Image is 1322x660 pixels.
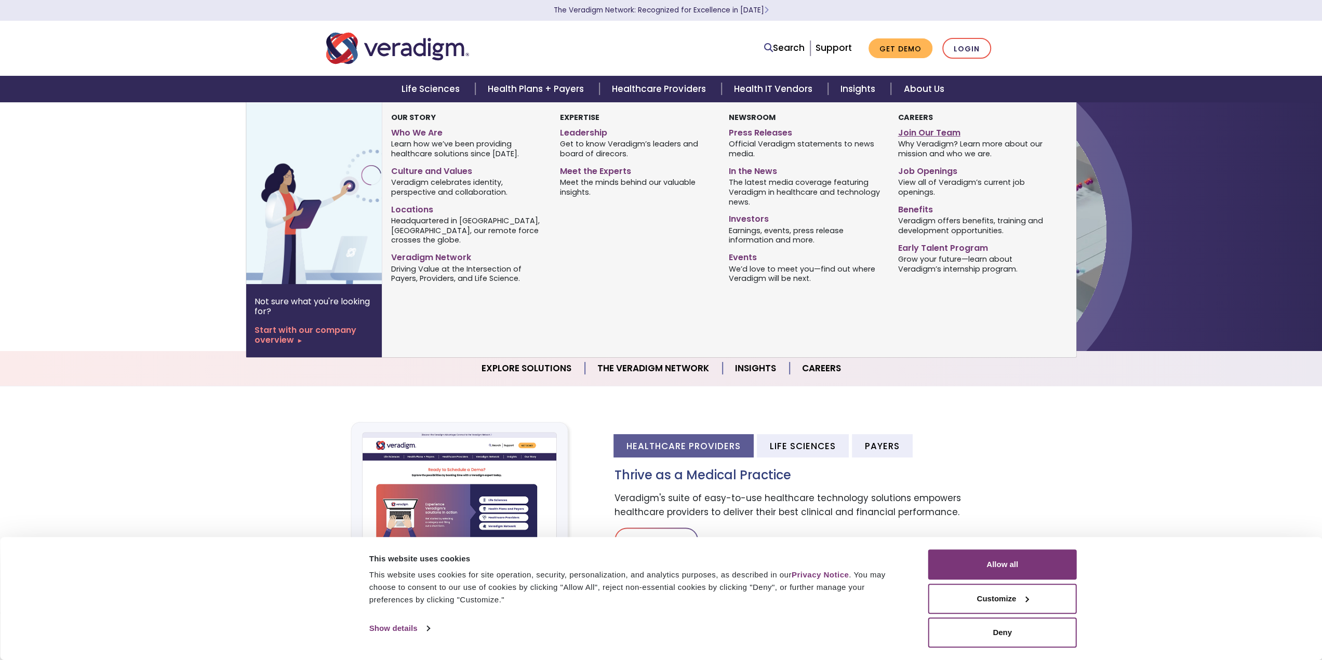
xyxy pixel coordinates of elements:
span: Official Veradigm statements to news media. [729,139,882,159]
a: About Us [891,76,956,102]
li: Healthcare Providers [613,434,754,457]
a: In the News [729,162,882,177]
li: Payers [852,434,913,457]
a: Privacy Notice [792,570,849,579]
span: Headquartered in [GEOGRAPHIC_DATA], [GEOGRAPHIC_DATA], our remote force crosses the globe. [391,215,544,245]
img: Veradigm logo [326,31,469,65]
a: Careers [790,355,853,382]
a: Events [729,248,882,263]
button: Allow all [928,549,1077,580]
strong: Our Story [391,112,435,123]
li: Life Sciences [757,434,849,457]
span: We’d love to meet you—find out where Veradigm will be next. [729,263,882,284]
a: The Veradigm Network: Recognized for Excellence in [DATE]Learn More [554,5,769,15]
a: Join Our Team [898,124,1051,139]
a: Show details [369,621,430,636]
span: Learn More [764,5,769,15]
strong: Careers [898,112,933,123]
img: Vector image of Veradigm’s Story [246,102,413,284]
h3: Thrive as a Medical Practice [615,468,996,483]
span: Earnings, events, press release information and more. [729,225,882,245]
a: Health Plans + Payers [475,76,599,102]
a: Get Demo [869,38,932,59]
span: Driving Value at the Intersection of Payers, Providers, and Life Science. [391,263,544,284]
div: This website uses cookies for site operation, security, personalization, and analytics purposes, ... [369,569,905,606]
p: Not sure what you're looking for? [255,297,373,316]
a: The Veradigm Network [585,355,723,382]
a: Health IT Vendors [722,76,828,102]
p: Veradigm's suite of easy-to-use healthcare technology solutions empowers healthcare providers to ... [615,491,996,519]
a: Early Talent Program [898,239,1051,254]
a: Start with our company overview [255,325,373,345]
a: Who We Are [391,124,544,139]
span: The latest media coverage featuring Veradigm in healthcare and technology news. [729,177,882,207]
a: Locations [391,200,544,215]
a: Learn More [615,528,698,553]
a: Login [942,38,991,59]
a: Culture and Values [391,162,544,177]
strong: Expertise [560,112,599,123]
a: Explore Solutions [469,355,585,382]
a: Press Releases [729,124,882,139]
span: Grow your future—learn about Veradigm’s internship program. [898,253,1051,274]
a: Support [816,42,852,54]
span: Veradigm offers benefits, training and development opportunities. [898,215,1051,235]
a: Insights [828,76,891,102]
button: Customize [928,584,1077,614]
a: Veradigm Network [391,248,544,263]
a: Leadership [560,124,713,139]
strong: Newsroom [729,112,776,123]
span: Meet the minds behind our valuable insights. [560,177,713,197]
a: Meet the Experts [560,162,713,177]
a: Insights [723,355,790,382]
span: Learn how we’ve been providing healthcare solutions since [DATE]. [391,139,544,159]
a: Search [764,41,805,55]
a: Benefits [898,200,1051,215]
button: Deny [928,617,1077,648]
span: View all of Veradigm’s current job openings. [898,177,1051,197]
a: Life Sciences [389,76,475,102]
a: Job Openings [898,162,1051,177]
a: Healthcare Providers [599,76,721,102]
span: Get to know Veradigm’s leaders and board of direcors. [560,139,713,159]
div: This website uses cookies [369,553,905,565]
a: Investors [729,210,882,225]
span: Veradigm celebrates identity, perspective and collaboration. [391,177,544,197]
span: Why Veradigm? Learn more about our mission and who we are. [898,139,1051,159]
